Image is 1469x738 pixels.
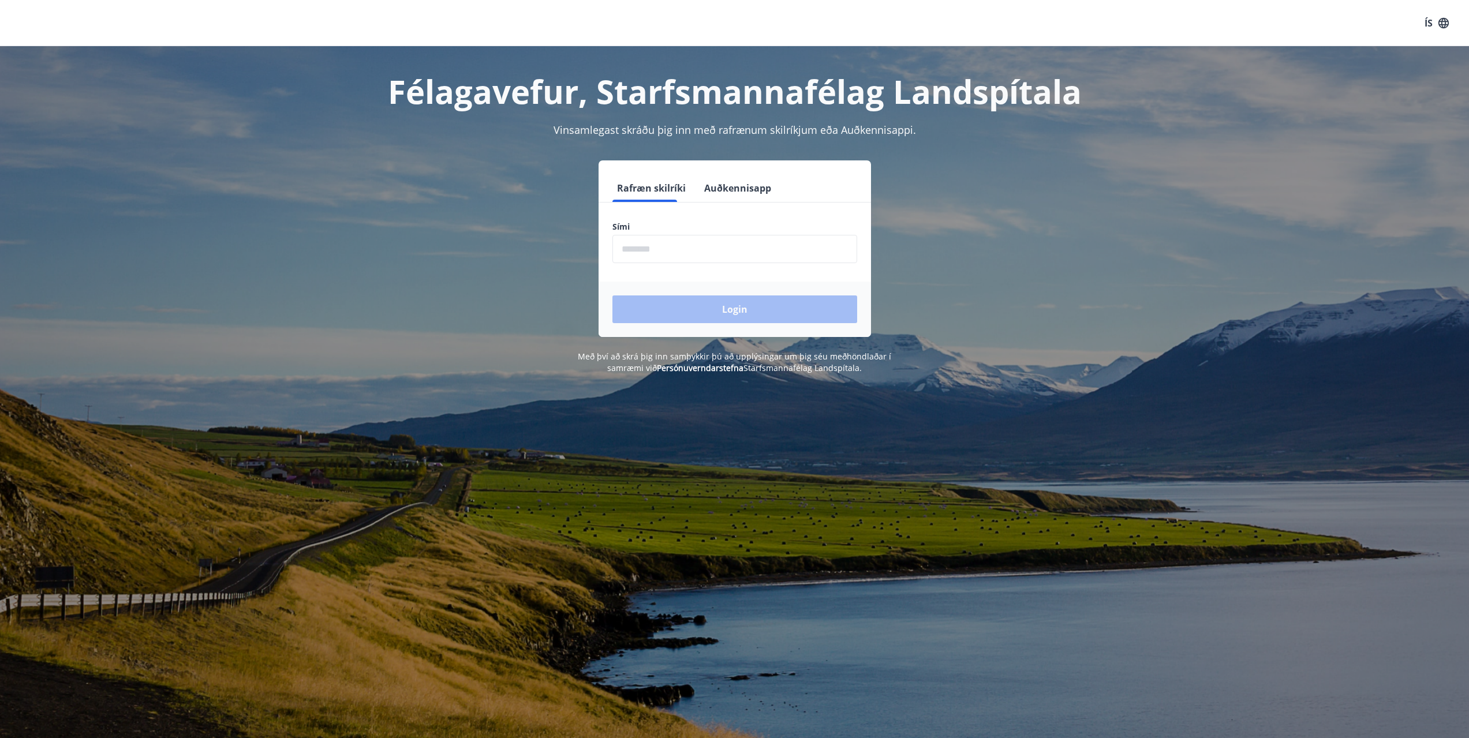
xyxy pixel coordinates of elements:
span: Með því að skrá þig inn samþykkir þú að upplýsingar um þig séu meðhöndlaðar í samræmi við Starfsm... [578,351,891,373]
h1: Félagavefur, Starfsmannafélag Landspítala [333,69,1137,113]
button: Rafræn skilríki [612,174,690,202]
button: Auðkennisapp [700,174,776,202]
label: Sími [612,221,857,233]
a: Persónuverndarstefna [657,362,743,373]
button: ÍS [1418,13,1455,33]
span: Vinsamlegast skráðu þig inn með rafrænum skilríkjum eða Auðkennisappi. [554,123,916,137]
